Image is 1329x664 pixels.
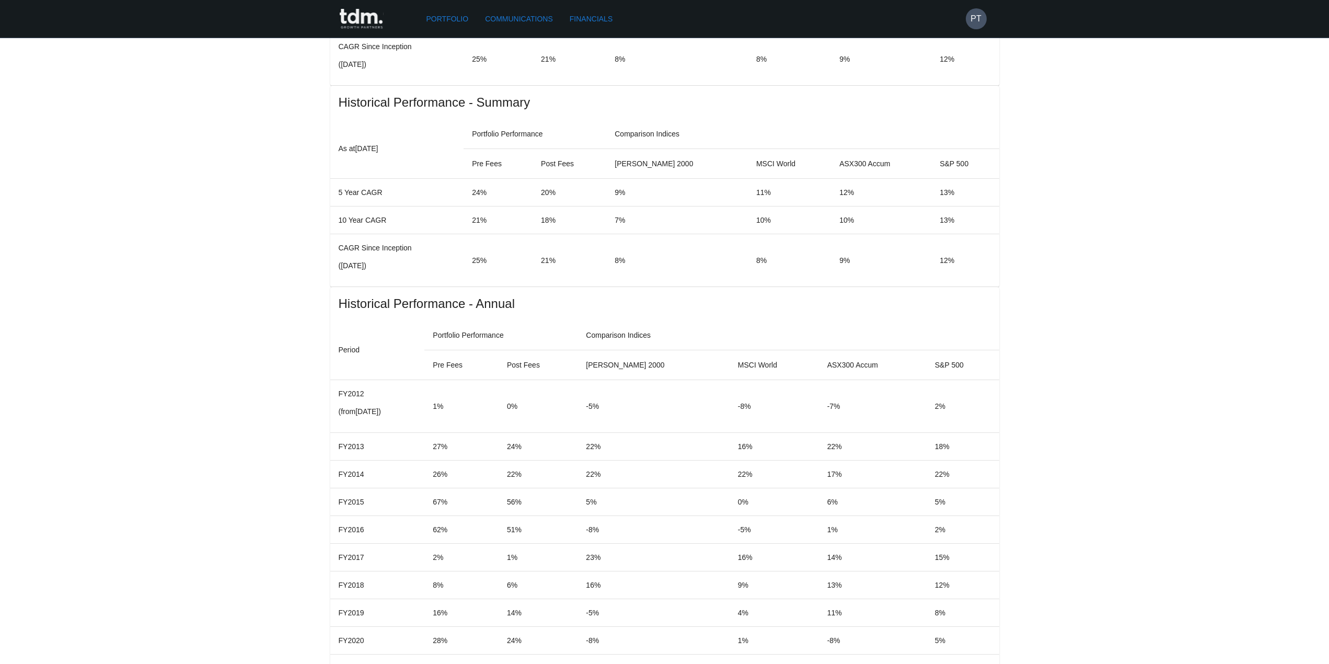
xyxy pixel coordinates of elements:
[927,350,999,380] th: S&P 500
[931,178,999,206] td: 13%
[533,234,606,287] td: 21%
[499,350,577,380] th: Post Fees
[606,234,748,287] td: 8%
[577,320,999,350] th: Comparison Indices
[464,234,533,287] td: 25%
[966,8,987,29] button: PT
[748,178,831,206] td: 11%
[499,461,577,488] td: 22%
[339,260,456,271] p: ( [DATE] )
[330,206,464,234] td: 10 Year CAGR
[748,32,831,85] td: 8%
[606,119,999,149] th: Comparison Indices
[330,433,425,461] td: FY2013
[499,433,577,461] td: 24%
[424,544,499,571] td: 2%
[730,488,819,516] td: 0%
[330,571,425,599] td: FY2018
[927,544,999,571] td: 15%
[330,32,464,85] td: CAGR Since Inception
[577,544,729,571] td: 23%
[606,32,748,85] td: 8%
[730,380,819,432] td: -8%
[339,406,417,417] p: (from [DATE] )
[748,206,831,234] td: 10%
[339,94,991,111] span: Historical Performance - Summary
[464,32,533,85] td: 25%
[424,461,499,488] td: 26%
[748,148,831,178] th: MSCI World
[730,433,819,461] td: 16%
[422,9,473,29] a: Portfolio
[577,599,729,627] td: -5%
[819,627,927,655] td: -8%
[730,571,819,599] td: 9%
[330,599,425,627] td: FY2019
[499,571,577,599] td: 6%
[577,380,729,432] td: -5%
[424,320,577,350] th: Portfolio Performance
[464,148,533,178] th: Pre Fees
[927,627,999,655] td: 5%
[339,59,456,70] p: ( [DATE] )
[424,627,499,655] td: 28%
[927,380,999,432] td: 2%
[931,206,999,234] td: 13%
[330,488,425,516] td: FY2015
[927,461,999,488] td: 22%
[330,544,425,571] td: FY2017
[819,461,927,488] td: 17%
[819,380,927,432] td: -7%
[481,9,557,29] a: Communications
[819,488,927,516] td: 6%
[927,599,999,627] td: 8%
[565,9,617,29] a: Financials
[577,350,729,380] th: [PERSON_NAME] 2000
[927,488,999,516] td: 5%
[330,461,425,488] td: FY2014
[533,32,606,85] td: 21%
[730,599,819,627] td: 4%
[339,295,991,312] span: Historical Performance - Annual
[931,32,999,85] td: 12%
[577,627,729,655] td: -8%
[424,571,499,599] td: 8%
[424,380,499,432] td: 1%
[499,627,577,655] td: 24%
[970,13,981,25] h6: PT
[577,461,729,488] td: 22%
[424,516,499,544] td: 62%
[831,206,931,234] td: 10%
[748,234,831,287] td: 8%
[819,599,927,627] td: 11%
[730,516,819,544] td: -5%
[330,178,464,206] td: 5 Year CAGR
[831,178,931,206] td: 12%
[730,461,819,488] td: 22%
[499,488,577,516] td: 56%
[831,234,931,287] td: 9%
[533,206,606,234] td: 18%
[819,433,927,461] td: 22%
[730,350,819,380] th: MSCI World
[499,544,577,571] td: 1%
[927,433,999,461] td: 18%
[606,206,748,234] td: 7%
[330,320,425,380] th: Period
[499,599,577,627] td: 14%
[499,516,577,544] td: 51%
[577,488,729,516] td: 5%
[931,148,999,178] th: S&P 500
[533,178,606,206] td: 20%
[831,148,931,178] th: ASX300 Accum
[931,234,999,287] td: 12%
[730,544,819,571] td: 16%
[606,178,748,206] td: 9%
[577,433,729,461] td: 22%
[927,516,999,544] td: 2%
[819,350,927,380] th: ASX300 Accum
[330,516,425,544] td: FY2016
[339,142,456,155] p: As at [DATE]
[577,571,729,599] td: 16%
[831,32,931,85] td: 9%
